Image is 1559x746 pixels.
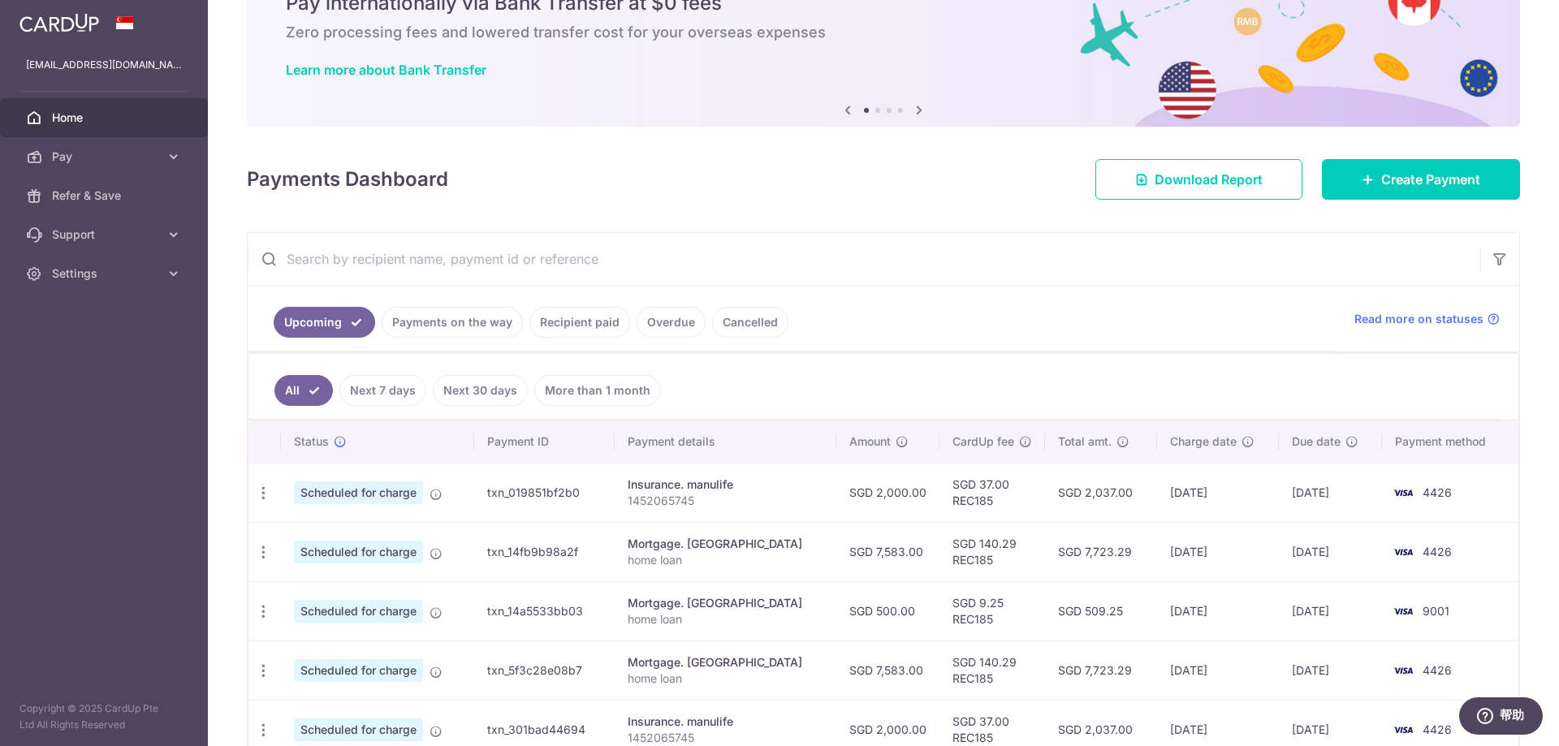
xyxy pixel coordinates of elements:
[294,659,423,682] span: Scheduled for charge
[1279,581,1381,640] td: [DATE]
[836,640,939,700] td: SGD 7,583.00
[952,433,1014,450] span: CardUp fee
[274,307,375,338] a: Upcoming
[534,375,661,406] a: More than 1 month
[1354,311,1483,327] span: Read more on statuses
[1045,522,1156,581] td: SGD 7,723.29
[939,522,1045,581] td: SGD 140.29 REC185
[628,671,824,687] p: home loan
[1423,663,1452,677] span: 4426
[628,476,824,493] div: Insurance. manulife
[294,718,423,741] span: Scheduled for charge
[1458,697,1543,738] iframe: 打开一个小组件，您可以在其中找到更多信息
[939,463,1045,522] td: SGD 37.00 REC185
[1279,640,1381,700] td: [DATE]
[52,265,159,282] span: Settings
[1045,640,1156,700] td: SGD 7,723.29
[1354,311,1500,327] a: Read more on statuses
[26,57,182,73] p: [EMAIL_ADDRESS][DOMAIN_NAME]
[294,433,329,450] span: Status
[52,226,159,243] span: Support
[1157,640,1280,700] td: [DATE]
[637,307,706,338] a: Overdue
[474,420,615,463] th: Payment ID
[19,13,99,32] img: CardUp
[294,481,423,504] span: Scheduled for charge
[939,640,1045,700] td: SGD 140.29 REC185
[382,307,523,338] a: Payments on the way
[628,714,824,730] div: Insurance. manulife
[433,375,528,406] a: Next 30 days
[1157,581,1280,640] td: [DATE]
[836,581,939,640] td: SGD 500.00
[1292,433,1341,450] span: Due date
[849,433,891,450] span: Amount
[1155,170,1263,189] span: Download Report
[286,62,486,78] a: Learn more about Bank Transfer
[1423,604,1449,618] span: 9001
[628,654,824,671] div: Mortgage. [GEOGRAPHIC_DATA]
[1423,545,1452,558] span: 4426
[1387,661,1419,680] img: Bank Card
[628,536,824,552] div: Mortgage. [GEOGRAPHIC_DATA]
[939,581,1045,640] td: SGD 9.25 REC185
[474,522,615,581] td: txn_14fb9b98a2f
[248,233,1480,285] input: Search by recipient name, payment id or reference
[712,307,788,338] a: Cancelled
[1423,485,1452,499] span: 4426
[247,165,448,194] h4: Payments Dashboard
[1157,463,1280,522] td: [DATE]
[474,640,615,700] td: txn_5f3c28e08b7
[1322,159,1520,200] a: Create Payment
[1279,463,1381,522] td: [DATE]
[615,420,837,463] th: Payment details
[294,541,423,563] span: Scheduled for charge
[1045,581,1156,640] td: SGD 509.25
[474,581,615,640] td: txn_14a5533bb03
[1387,542,1419,562] img: Bank Card
[286,23,1481,42] h6: Zero processing fees and lowered transfer cost for your overseas expenses
[529,307,630,338] a: Recipient paid
[1387,483,1419,502] img: Bank Card
[836,463,939,522] td: SGD 2,000.00
[836,522,939,581] td: SGD 7,583.00
[1279,522,1381,581] td: [DATE]
[1387,720,1419,740] img: Bank Card
[52,188,159,204] span: Refer & Save
[52,149,159,165] span: Pay
[1381,170,1480,189] span: Create Payment
[628,595,824,611] div: Mortgage. [GEOGRAPHIC_DATA]
[339,375,426,406] a: Next 7 days
[1382,420,1518,463] th: Payment method
[1058,433,1112,450] span: Total amt.
[1157,522,1280,581] td: [DATE]
[294,600,423,623] span: Scheduled for charge
[274,375,333,406] a: All
[1095,159,1302,200] a: Download Report
[628,493,824,509] p: 1452065745
[1423,722,1452,736] span: 4426
[628,552,824,568] p: home loan
[52,110,159,126] span: Home
[1045,463,1156,522] td: SGD 2,037.00
[1387,602,1419,621] img: Bank Card
[1170,433,1237,450] span: Charge date
[474,463,615,522] td: txn_019851bf2b0
[628,730,824,746] p: 1452065745
[628,611,824,627] p: home loan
